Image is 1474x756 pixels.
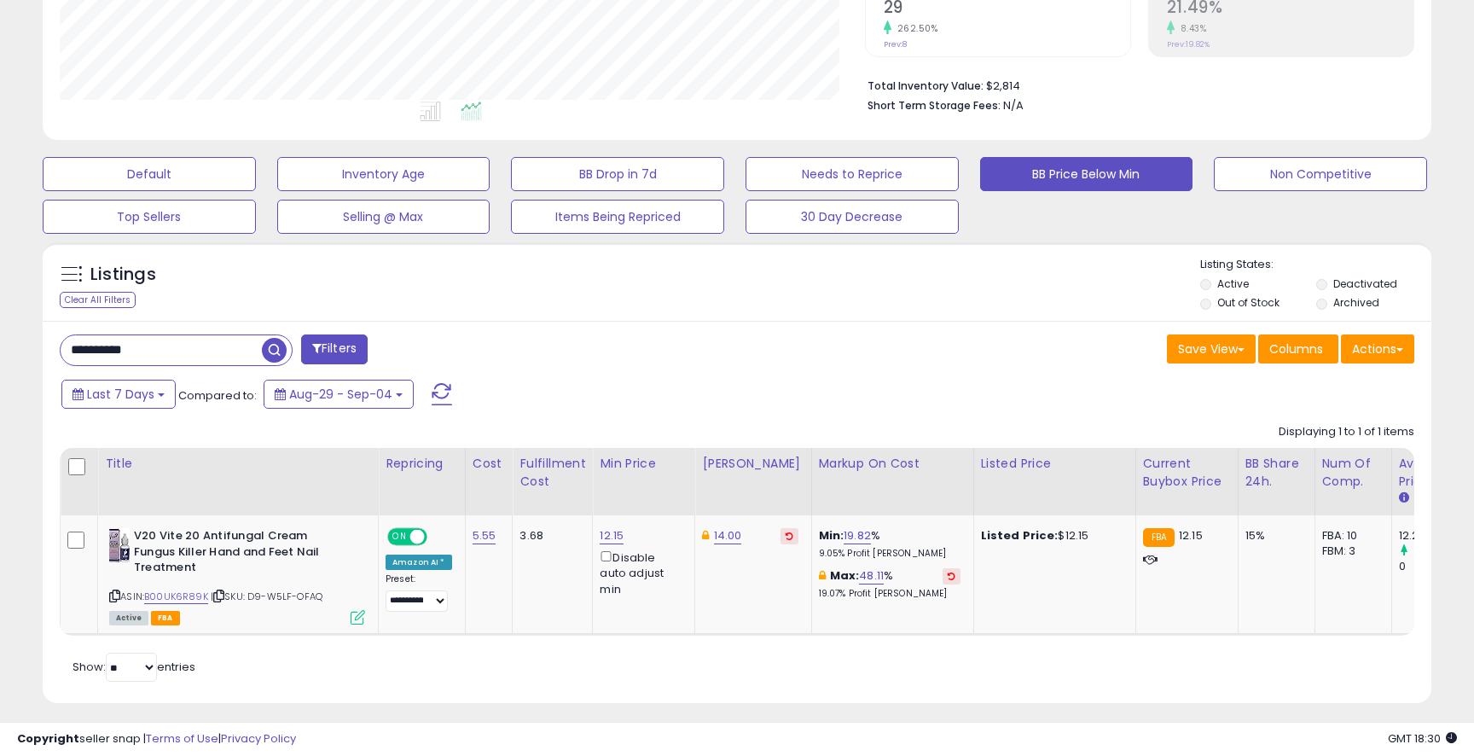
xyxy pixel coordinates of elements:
button: Top Sellers [43,200,256,234]
div: 0 [1399,559,1468,574]
b: Listed Price: [981,527,1059,544]
p: 19.07% Profit [PERSON_NAME] [819,588,960,600]
div: 12.21 [1399,528,1468,544]
div: Clear All Filters [60,292,136,308]
span: Last 7 Days [87,386,154,403]
a: B00UK6R89K [144,590,208,604]
b: V20 Vite 20 Antifungal Cream Fungus Killer Hand and Feet Nail Treatment [134,528,341,580]
div: Preset: [386,573,452,612]
button: Non Competitive [1214,157,1427,191]
span: All listings currently available for purchase on Amazon [109,611,148,625]
label: Archived [1333,295,1379,310]
b: Total Inventory Value: [868,79,984,93]
div: Fulfillment Cost [519,455,585,491]
div: 15% [1245,528,1302,544]
small: Prev: 8 [884,39,907,49]
a: Terms of Use [146,730,218,747]
a: 5.55 [473,527,496,544]
small: 8.43% [1175,22,1207,35]
div: seller snap | | [17,731,296,747]
div: % [819,528,960,560]
label: Out of Stock [1217,295,1280,310]
small: Avg Win Price. [1399,491,1409,506]
b: Min: [819,527,844,544]
b: Max: [830,567,860,584]
div: Amazon AI * [386,555,452,570]
div: Markup on Cost [819,455,966,473]
div: Displaying 1 to 1 of 1 items [1279,424,1414,440]
button: Filters [301,334,368,364]
div: $12.15 [981,528,1123,544]
div: Current Buybox Price [1143,455,1231,491]
span: ON [389,530,410,544]
span: | SKU: D9-W5LF-OFAQ [211,590,322,603]
span: FBA [151,611,180,625]
li: $2,814 [868,74,1401,95]
h5: Listings [90,263,156,287]
small: Prev: 19.82% [1167,39,1210,49]
span: Show: entries [73,659,195,675]
div: % [819,568,960,600]
a: 48.11 [859,567,884,584]
a: 12.15 [600,527,624,544]
button: Save View [1167,334,1256,363]
b: Short Term Storage Fees: [868,98,1001,113]
div: Cost [473,455,506,473]
div: Repricing [386,455,458,473]
button: Default [43,157,256,191]
button: Actions [1341,334,1414,363]
a: 19.82 [844,527,871,544]
button: Inventory Age [277,157,490,191]
label: Deactivated [1333,276,1397,291]
button: Columns [1258,334,1338,363]
small: FBA [1143,528,1175,547]
span: Aug-29 - Sep-04 [289,386,392,403]
button: Items Being Repriced [511,200,724,234]
span: Compared to: [178,387,257,404]
img: 41xd6c1j9qL._SL40_.jpg [109,528,130,562]
span: OFF [425,530,452,544]
div: [PERSON_NAME] [702,455,804,473]
span: 12.15 [1179,527,1203,544]
button: Aug-29 - Sep-04 [264,380,414,409]
div: 3.68 [519,528,579,544]
button: Needs to Reprice [746,157,959,191]
p: Listing States: [1200,257,1430,273]
div: Num of Comp. [1322,455,1384,491]
div: FBM: 3 [1322,544,1378,559]
div: Disable auto adjust min [600,548,682,597]
button: BB Price Below Min [980,157,1193,191]
div: BB Share 24h. [1245,455,1308,491]
strong: Copyright [17,730,79,747]
span: Columns [1269,340,1323,358]
a: Privacy Policy [221,730,296,747]
button: Selling @ Max [277,200,490,234]
a: 14.00 [714,527,742,544]
label: Active [1217,276,1249,291]
th: The percentage added to the cost of goods (COGS) that forms the calculator for Min & Max prices. [811,448,973,515]
div: Title [105,455,371,473]
p: 9.05% Profit [PERSON_NAME] [819,548,960,560]
button: 30 Day Decrease [746,200,959,234]
span: 2025-09-12 18:30 GMT [1388,730,1457,747]
button: BB Drop in 7d [511,157,724,191]
div: Avg Win Price [1399,455,1461,491]
div: ASIN: [109,528,365,623]
button: Last 7 Days [61,380,176,409]
div: Min Price [600,455,688,473]
div: Listed Price [981,455,1129,473]
div: FBA: 10 [1322,528,1378,544]
span: N/A [1003,97,1024,113]
small: 262.50% [891,22,938,35]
